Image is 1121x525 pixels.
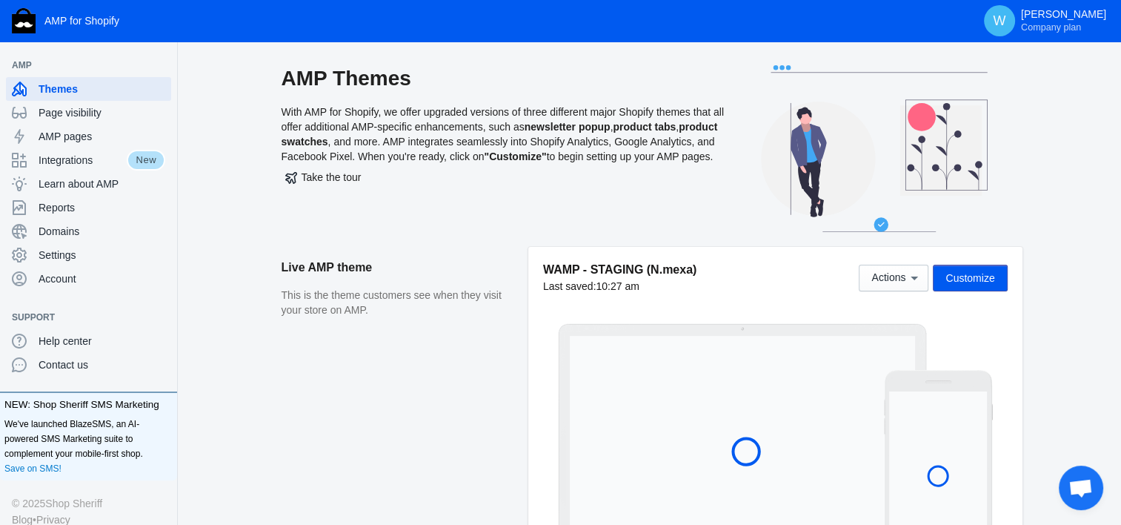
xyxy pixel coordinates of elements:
[12,495,165,512] div: © 2025
[6,77,171,101] a: Themes
[933,265,1007,291] button: Customize
[1021,8,1106,33] p: [PERSON_NAME]
[12,310,150,325] span: Support
[992,13,1007,28] span: W
[4,461,61,476] a: Save on SMS!
[6,219,171,243] a: Domains
[1021,22,1081,33] span: Company plan
[613,121,676,133] b: product tabs
[6,267,171,291] a: Account
[282,247,513,288] h2: Live AMP theme
[543,279,696,294] div: Last saved:
[543,262,696,277] h5: WAMP - STAGING (N.mexa)
[6,125,171,148] a: AMP pages
[859,265,928,291] button: Actions
[6,353,171,377] a: Contact us
[12,58,150,73] span: AMP
[285,171,362,183] span: Take the tour
[127,150,165,171] span: New
[39,176,165,191] span: Learn about AMP
[44,15,119,27] span: AMP for Shopify
[39,334,165,349] span: Help center
[484,151,546,162] b: "Customize"
[6,243,171,267] a: Settings
[12,8,36,33] img: Shop Sheriff Logo
[282,65,726,92] h2: AMP Themes
[945,272,994,284] span: Customize
[39,248,165,262] span: Settings
[6,101,171,125] a: Page visibility
[6,148,171,172] a: IntegrationsNew
[282,288,513,317] p: This is the theme customers see when they visit your store on AMP.
[871,272,905,284] span: Actions
[525,121,611,133] b: newsletter popup
[39,224,165,239] span: Domains
[596,280,639,292] span: 10:27 am
[6,172,171,196] a: Learn about AMP
[39,129,165,144] span: AMP pages
[39,153,127,168] span: Integrations
[1059,466,1103,510] div: Chat abierto
[282,164,365,191] button: Take the tour
[282,65,726,247] div: With AMP for Shopify, we offer upgraded versions of three different major Shopify themes that all...
[150,314,174,320] button: Add a sales channel
[39,271,165,286] span: Account
[6,196,171,219] a: Reports
[39,105,165,120] span: Page visibility
[45,495,102,512] a: Shop Sheriff
[39,200,165,215] span: Reports
[39,357,165,372] span: Contact us
[150,62,174,68] button: Add a sales channel
[39,82,165,96] span: Themes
